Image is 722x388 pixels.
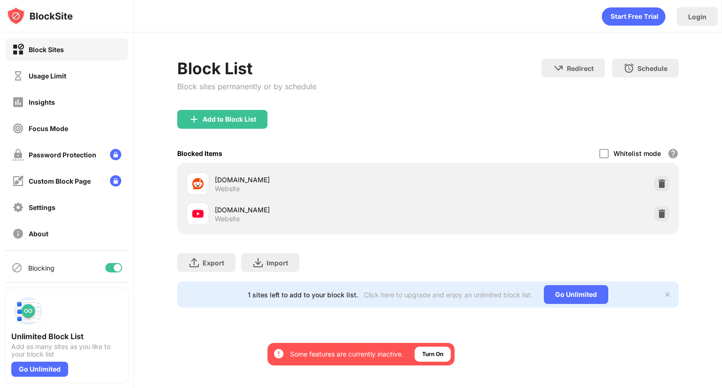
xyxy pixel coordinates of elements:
div: About [29,230,48,238]
div: Settings [29,203,55,211]
img: favicons [192,208,204,219]
div: [DOMAIN_NAME] [215,175,428,185]
div: Insights [29,98,55,106]
img: focus-off.svg [12,123,24,134]
img: favicons [192,178,204,189]
img: time-usage-off.svg [12,70,24,82]
img: settings-off.svg [12,202,24,213]
div: Unlimited Block List [11,332,122,341]
img: customize-block-page-off.svg [12,175,24,187]
div: Website [215,215,240,223]
div: Usage Limit [29,72,66,80]
img: blocking-icon.svg [11,262,23,273]
div: Website [215,185,240,193]
img: push-block-list.svg [11,294,45,328]
div: Redirect [567,64,594,72]
img: about-off.svg [12,228,24,240]
div: Import [267,259,288,267]
div: 1 sites left to add to your block list. [248,291,358,299]
div: Turn On [422,349,443,359]
div: Blocked Items [177,149,222,157]
div: [DOMAIN_NAME] [215,205,428,215]
div: Block sites permanently or by schedule [177,82,316,91]
div: Add to Block List [203,116,256,123]
div: Export [203,259,224,267]
img: lock-menu.svg [110,149,121,160]
div: Custom Block Page [29,177,91,185]
div: Schedule [637,64,667,72]
div: Some features are currently inactive. [290,349,403,359]
img: insights-off.svg [12,96,24,108]
img: block-on.svg [12,44,24,55]
div: animation [602,7,666,26]
div: Password Protection [29,151,96,159]
img: password-protection-off.svg [12,149,24,161]
div: Whitelist mode [613,149,661,157]
div: Go Unlimited [11,362,68,377]
div: Click here to upgrade and enjoy an unlimited block list. [364,291,533,299]
div: Block List [177,59,316,78]
div: Block Sites [29,46,64,54]
img: error-circle-white.svg [273,348,284,359]
div: Login [688,13,706,21]
div: Add as many sites as you like to your block list [11,343,122,358]
img: logo-blocksite.svg [7,7,73,25]
img: lock-menu.svg [110,175,121,186]
div: Focus Mode [29,124,68,132]
div: Go Unlimited [544,285,608,304]
img: x-button.svg [664,291,671,298]
div: Blocking [28,264,55,272]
